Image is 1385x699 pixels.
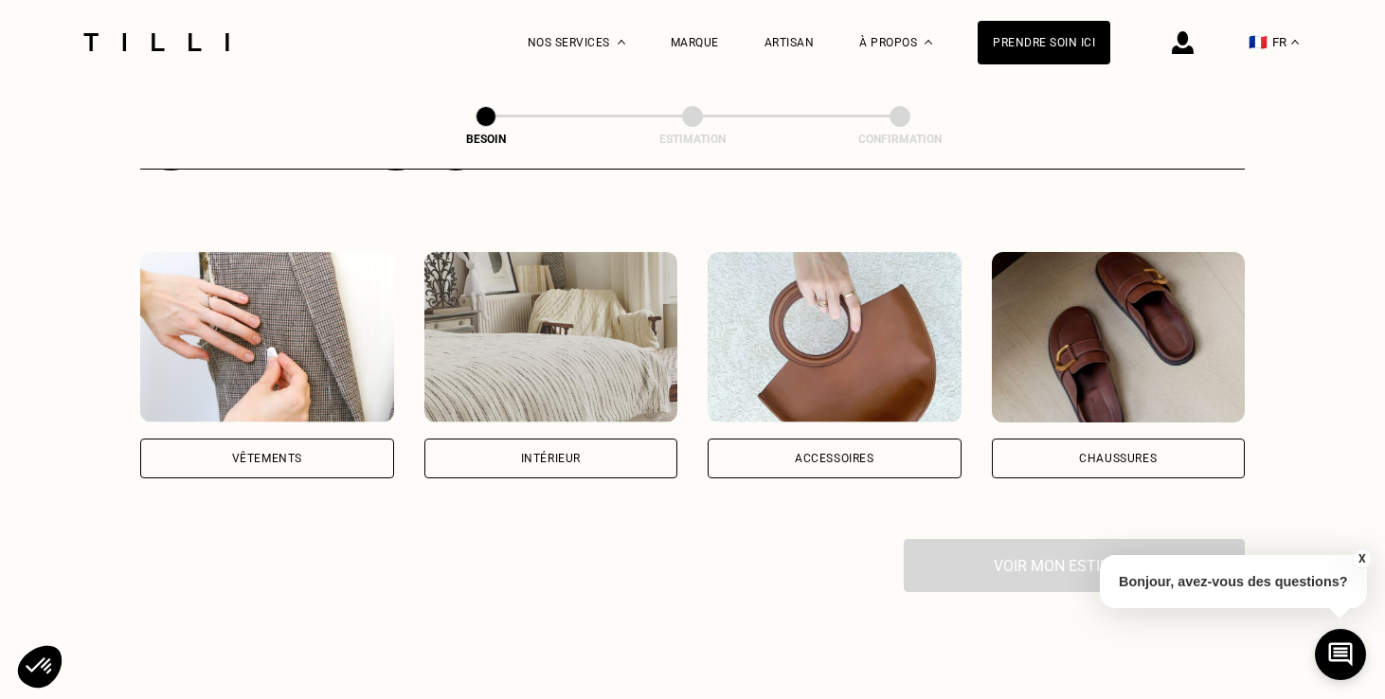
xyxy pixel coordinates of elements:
[795,453,874,464] div: Accessoires
[805,133,995,146] div: Confirmation
[1352,548,1371,569] button: X
[925,40,932,45] img: Menu déroulant à propos
[978,21,1110,64] a: Prendre soin ici
[992,252,1246,422] img: Chaussures
[1079,453,1157,464] div: Chaussures
[764,36,815,49] a: Artisan
[708,252,962,422] img: Accessoires
[1249,33,1268,51] span: 🇫🇷
[424,252,678,422] img: Intérieur
[391,133,581,146] div: Besoin
[671,36,719,49] a: Marque
[598,133,787,146] div: Estimation
[232,453,302,464] div: Vêtements
[521,453,581,464] div: Intérieur
[618,40,625,45] img: Menu déroulant
[140,252,394,422] img: Vêtements
[1291,40,1299,45] img: menu déroulant
[1100,555,1367,608] p: Bonjour, avez-vous des questions?
[1172,31,1194,54] img: icône connexion
[77,33,236,51] img: Logo du service de couturière Tilli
